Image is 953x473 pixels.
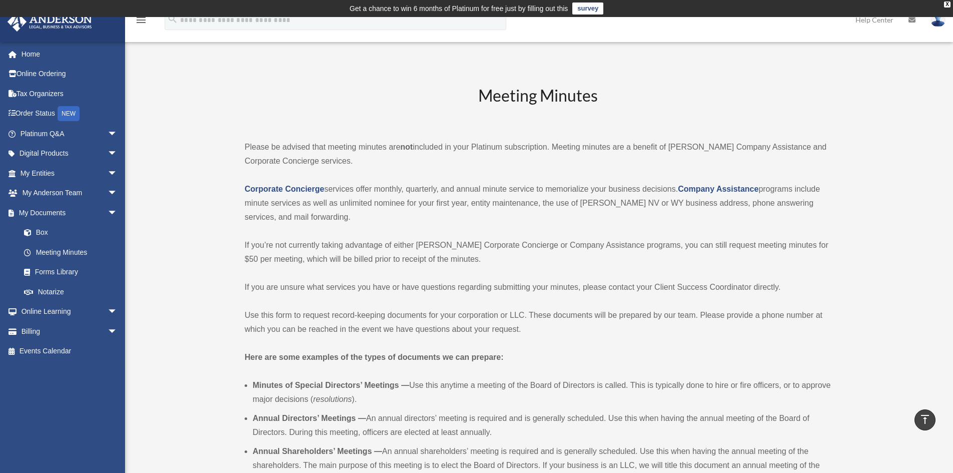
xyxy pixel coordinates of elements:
b: Minutes of Special Directors’ Meetings — [253,381,409,389]
p: Please be advised that meeting minutes are included in your Platinum subscription. Meeting minute... [245,140,831,168]
i: vertical_align_top [919,413,931,425]
a: Forms Library [14,262,133,282]
a: My Entitiesarrow_drop_down [7,163,133,183]
span: arrow_drop_down [108,321,128,342]
div: close [944,2,950,8]
p: services offer monthly, quarterly, and annual minute service to memorialize your business decisio... [245,182,831,224]
div: NEW [58,106,80,121]
a: Billingarrow_drop_down [7,321,133,341]
b: Annual Shareholders’ Meetings — [253,447,382,455]
strong: not [400,143,413,151]
a: Notarize [14,282,133,302]
li: Use this anytime a meeting of the Board of Directors is called. This is typically done to hire or... [253,378,831,406]
img: Anderson Advisors Platinum Portal [5,12,95,32]
p: If you’re not currently taking advantage of either [PERSON_NAME] Corporate Concierge or Company A... [245,238,831,266]
a: Meeting Minutes [14,242,128,262]
a: Tax Organizers [7,84,133,104]
a: Events Calendar [7,341,133,361]
a: survey [572,3,603,15]
a: Corporate Concierge [245,185,324,193]
a: Online Learningarrow_drop_down [7,302,133,322]
a: Company Assistance [678,185,758,193]
div: Get a chance to win 6 months of Platinum for free just by filling out this [350,3,568,15]
img: User Pic [930,13,945,27]
span: arrow_drop_down [108,302,128,322]
a: Platinum Q&Aarrow_drop_down [7,124,133,144]
h2: Meeting Minutes [245,85,831,126]
p: Use this form to request record-keeping documents for your corporation or LLC. These documents wi... [245,308,831,336]
a: Box [14,223,133,243]
a: Online Ordering [7,64,133,84]
a: My Anderson Teamarrow_drop_down [7,183,133,203]
a: Home [7,44,133,64]
span: arrow_drop_down [108,144,128,164]
span: arrow_drop_down [108,124,128,144]
a: Digital Productsarrow_drop_down [7,144,133,164]
span: arrow_drop_down [108,163,128,184]
p: If you are unsure what services you have or have questions regarding submitting your minutes, ple... [245,280,831,294]
a: vertical_align_top [914,409,935,430]
i: menu [135,14,147,26]
i: search [167,14,178,25]
span: arrow_drop_down [108,183,128,204]
em: resolutions [313,395,352,403]
span: arrow_drop_down [108,203,128,223]
a: menu [135,18,147,26]
strong: Here are some examples of the types of documents we can prepare: [245,353,504,361]
a: My Documentsarrow_drop_down [7,203,133,223]
li: An annual directors’ meeting is required and is generally scheduled. Use this when having the ann... [253,411,831,439]
a: Order StatusNEW [7,104,133,124]
b: Annual Directors’ Meetings — [253,414,366,422]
